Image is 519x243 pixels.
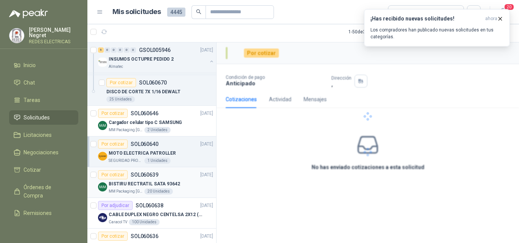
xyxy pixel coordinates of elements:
[129,219,160,225] div: 100 Unidades
[364,9,510,47] button: ¡Has recibido nuevas solicitudes!ahora Los compradores han publicado nuevas solicitudes en tus ca...
[9,28,24,43] img: Company Logo
[124,47,130,53] div: 0
[9,110,78,125] a: Solicitudes
[109,56,174,63] p: INSUMOS OCTUPRE PEDIDO 2
[109,180,180,188] p: BISTIRU RECTRATIL SATA 93642
[9,75,78,90] a: Chat
[196,9,201,14] span: search
[98,232,128,241] div: Por cotizar
[109,188,143,194] p: MM Packaging [GEOGRAPHIC_DATA]
[24,78,35,87] span: Chat
[98,140,128,149] div: Por cotizar
[504,3,514,11] span: 20
[117,47,123,53] div: 0
[109,150,176,157] p: MOTO ELECTRICA PATROLLER
[144,158,171,164] div: 1 Unidades
[9,93,78,107] a: Tareas
[9,180,78,203] a: Órdenes de Compra
[112,6,161,17] h1: Mis solicitudes
[200,202,213,209] p: [DATE]
[200,141,213,148] p: [DATE]
[139,47,171,53] p: GSOL005946
[370,16,482,22] h3: ¡Has recibido nuevas solicitudes!
[9,58,78,72] a: Inicio
[109,219,127,225] p: Caracol TV
[29,39,78,44] p: REDES ELECTRICAS
[109,127,143,133] p: MM Packaging [GEOGRAPHIC_DATA]
[24,131,52,139] span: Licitaciones
[87,75,216,106] a: Por cotizarSOL060670DISCO DE CORTE 7X 1/16 DEWALT25 Unidades
[98,213,107,222] img: Company Logo
[370,27,503,40] p: Los compradores han publicado nuevas solicitudes en tus categorías.
[131,234,158,239] p: SOL060636
[24,148,59,157] span: Negociaciones
[98,109,128,118] div: Por cotizar
[106,78,136,87] div: Por cotizar
[111,47,117,53] div: 0
[496,5,510,19] button: 20
[98,121,107,130] img: Company Logo
[144,188,173,194] div: 20 Unidades
[98,45,215,70] a: 5 0 0 0 0 0 GSOL005946[DATE] Company LogoINSUMOS OCTUPRE PEDIDO 2Almatec
[109,211,203,218] p: CABLE DUPLEX NEGRO CENTELSA 2X12 (COLOR NEGRO)
[109,119,182,126] p: Cargador celular tipo C SAMSUNG
[29,27,78,38] p: [PERSON_NAME] Negret
[24,166,41,174] span: Cotizar
[106,96,135,102] div: 25 Unidades
[109,64,123,70] p: Almatec
[98,152,107,161] img: Company Logo
[9,128,78,142] a: Licitaciones
[144,127,171,133] div: 2 Unidades
[131,172,158,177] p: SOL060639
[87,136,216,167] a: Por cotizarSOL060640[DATE] Company LogoMOTO ELECTRICA PATROLLERSEGURIDAD PROVISER LTDA1 Unidades
[98,47,104,53] div: 5
[9,223,78,238] a: Configuración
[98,182,107,191] img: Company Logo
[24,96,40,104] span: Tareas
[136,203,163,208] p: SOL060638
[24,113,50,122] span: Solicitudes
[131,141,158,147] p: SOL060640
[98,201,133,210] div: Por adjudicar
[24,61,36,69] span: Inicio
[9,206,78,220] a: Remisiones
[131,111,158,116] p: SOL060646
[9,145,78,160] a: Negociaciones
[130,47,136,53] div: 0
[167,8,185,17] span: 4445
[24,209,52,217] span: Remisiones
[98,170,128,179] div: Por cotizar
[200,171,213,179] p: [DATE]
[9,163,78,177] a: Cotizar
[139,80,167,85] p: SOL060670
[87,106,216,136] a: Por cotizarSOL060646[DATE] Company LogoCargador celular tipo C SAMSUNGMM Packaging [GEOGRAPHIC_DA...
[200,233,213,240] p: [DATE]
[104,47,110,53] div: 0
[9,9,48,18] img: Logo peakr
[348,26,398,38] div: 1 - 50 de 3863
[109,158,143,164] p: SEGURIDAD PROVISER LTDA
[393,8,409,16] div: Todas
[98,58,107,67] img: Company Logo
[24,183,71,200] span: Órdenes de Compra
[200,47,213,54] p: [DATE]
[106,88,180,96] p: DISCO DE CORTE 7X 1/16 DEWALT
[485,16,497,22] span: ahora
[87,198,216,229] a: Por adjudicarSOL060638[DATE] Company LogoCABLE DUPLEX NEGRO CENTELSA 2X12 (COLOR NEGRO)Caracol TV...
[200,110,213,117] p: [DATE]
[87,167,216,198] a: Por cotizarSOL060639[DATE] Company LogoBISTIRU RECTRATIL SATA 93642MM Packaging [GEOGRAPHIC_DATA]...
